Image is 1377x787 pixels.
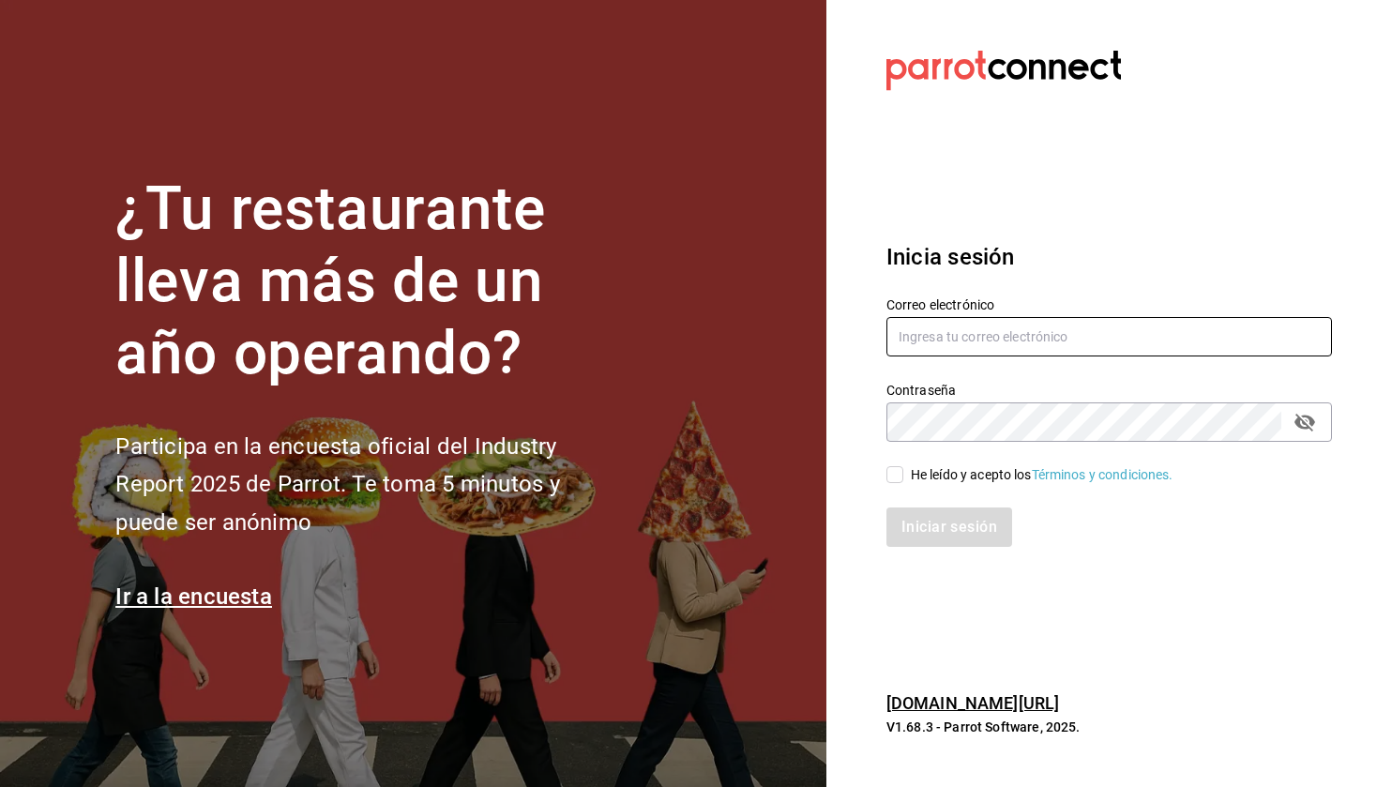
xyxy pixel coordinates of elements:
a: Ir a la encuesta [115,583,272,610]
p: V1.68.3 - Parrot Software, 2025. [886,718,1332,736]
a: Términos y condiciones. [1032,467,1173,482]
h2: Participa en la encuesta oficial del Industry Report 2025 de Parrot. Te toma 5 minutos y puede se... [115,428,622,542]
h3: Inicia sesión [886,240,1332,274]
h1: ¿Tu restaurante lleva más de un año operando? [115,174,622,389]
a: [DOMAIN_NAME][URL] [886,693,1059,713]
label: Contraseña [886,384,1332,397]
label: Correo electrónico [886,298,1332,311]
button: passwordField [1289,406,1321,438]
div: He leído y acepto los [911,465,1173,485]
input: Ingresa tu correo electrónico [886,317,1332,356]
